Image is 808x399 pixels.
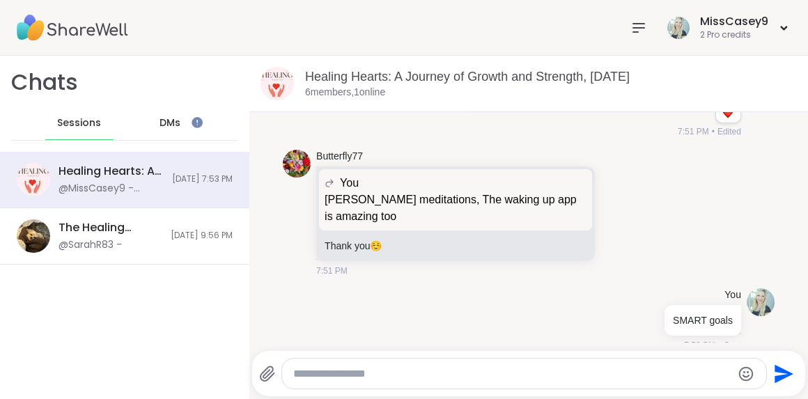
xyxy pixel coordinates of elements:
span: 7:53 PM [684,339,715,352]
button: Send [767,358,798,389]
img: https://sharewell-space-live.sfo3.digitaloceanspaces.com/user-generated/2506903d-d2c0-4f3c-8b97-8... [747,288,775,316]
span: [DATE] 7:53 PM [172,173,233,185]
div: @MissCasey9 - SMART goals [59,182,164,196]
span: Sent [724,339,741,352]
span: Edited [717,125,741,138]
span: • [712,125,715,138]
div: 2 Pro credits [700,29,768,41]
span: You [340,175,359,191]
h4: You [724,288,741,302]
a: Healing Hearts: A Journey of Growth and Strength, [DATE] [305,70,630,84]
img: https://sharewell-space-live.sfo3.digitaloceanspaces.com/user-generated/8ad8050f-327c-4de4-a8b9-f... [283,150,311,178]
span: [DATE] 9:56 PM [171,230,233,242]
span: • [718,339,721,352]
span: DMs [160,116,180,130]
div: Reaction list [716,101,740,123]
img: MissCasey9 [667,17,690,39]
a: Butterfly77 [316,150,363,164]
button: Reactions: love [720,107,735,118]
span: 7:51 PM [678,125,709,138]
h1: Chats [11,67,78,98]
img: Healing Hearts: A Journey of Growth and Strength, Sep 07 [17,163,50,196]
iframe: Spotlight [192,117,203,128]
span: ☺️ [370,240,382,251]
div: Healing Hearts: A Journey of Growth and Strength, [DATE] [59,164,164,179]
span: Sessions [57,116,101,130]
p: SMART goals [673,313,733,327]
div: MissCasey9 [700,14,768,29]
div: @SarahR83 - [59,238,122,252]
div: The Healing Journey of Grief, [DATE] [59,220,162,235]
img: The Healing Journey of Grief, Sep 06 [17,219,50,253]
p: 6 members, 1 online [305,86,385,100]
p: Thank you [325,239,586,253]
span: 7:51 PM [316,265,348,277]
img: ShareWell Nav Logo [17,3,128,52]
p: [PERSON_NAME] meditations, The waking up app is amazing too [325,191,586,225]
textarea: Type your message [293,367,731,381]
button: Emoji picker [738,366,754,382]
img: Healing Hearts: A Journey of Growth and Strength, Sep 07 [261,67,294,100]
